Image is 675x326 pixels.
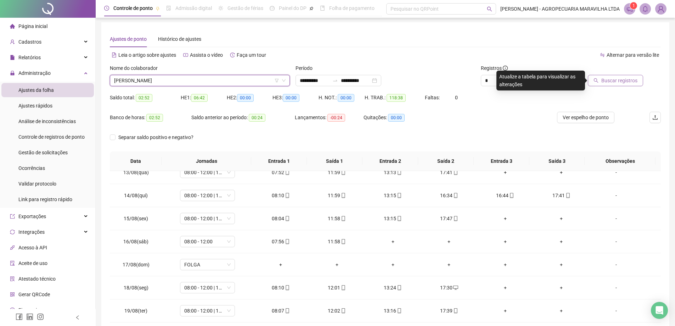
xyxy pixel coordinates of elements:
span: api [10,245,15,250]
div: H. TRAB.: [365,94,425,102]
span: file-text [112,53,117,57]
span: Painel do DP [279,5,306,11]
div: - [595,261,637,269]
span: mobile [284,308,290,313]
div: + [483,168,528,176]
span: Ajustes de ponto [110,36,147,42]
div: 13:16 [371,307,415,315]
span: Admissão digital [175,5,212,11]
span: Registros [481,64,508,72]
span: mobile [284,285,290,290]
span: Ajustes rápidos [18,103,52,109]
div: 13:24 [371,284,415,292]
div: 17:47 [427,215,471,222]
span: Acesso à API [18,245,47,250]
span: 02:52 [136,94,152,102]
div: 11:59 [314,168,359,176]
span: mobile [452,308,458,313]
div: 16:44 [483,192,528,199]
span: file-done [166,6,171,11]
th: Jornadas [162,151,251,171]
th: Observações [585,151,656,171]
span: FOLGA [184,259,231,270]
span: mobile [396,170,402,175]
span: sync [10,230,15,234]
div: 12:02 [314,307,359,315]
div: + [258,261,303,269]
div: Saldo total: [110,94,181,102]
span: mobile [340,308,346,313]
div: + [427,261,471,269]
span: dollar [10,308,15,313]
span: Administração [18,70,51,76]
div: 08:04 [258,215,303,222]
div: + [539,284,584,292]
span: mobile [452,216,458,221]
div: + [371,261,415,269]
span: Atestado técnico [18,276,56,282]
span: Link para registro rápido [18,197,72,202]
span: Gestão de solicitações [18,150,68,155]
div: 07:56 [258,238,303,245]
div: 17:39 [427,307,471,315]
span: 0 [455,95,458,100]
span: mobile [340,170,346,175]
span: 118:38 [387,94,406,102]
span: Integrações [18,229,45,235]
span: solution [10,276,15,281]
div: H. NOT.: [319,94,365,102]
span: Validar protocolo [18,181,56,187]
span: 00:24 [249,114,265,122]
span: Financeiro [18,307,41,313]
span: Gerar QRCode [18,292,50,297]
span: dashboard [270,6,275,11]
span: 00:00 [283,94,299,102]
span: mobile [340,285,346,290]
div: Saldo anterior ao período: [191,114,295,122]
span: mobile [452,193,458,198]
span: 16/08(sáb) [123,239,148,244]
span: DJONATAN DE OLIVEIRA [114,75,286,86]
div: 17:30 [427,284,471,292]
span: mobile [396,308,402,313]
button: Buscar registros [588,75,643,86]
span: to [332,78,338,83]
div: 12:01 [314,284,359,292]
span: pushpin [156,6,160,11]
span: Análise de inconsistências [18,118,76,124]
span: lock [10,71,15,76]
span: Ver espelho de ponto [563,114,609,121]
span: swap [600,53,605,57]
div: + [483,215,528,222]
div: + [314,261,359,269]
span: 00:00 [338,94,354,102]
div: + [371,238,415,245]
span: book [320,6,325,11]
label: Período [296,64,317,72]
div: 13:15 [371,215,415,222]
span: Ocorrências [18,165,45,171]
div: 08:07 [258,307,303,315]
div: Atualize a tabela para visualizar as alterações [496,71,585,90]
span: mobile [396,285,402,290]
span: Página inicial [18,23,47,29]
div: - [595,284,637,292]
div: + [483,284,528,292]
div: + [483,238,528,245]
span: instagram [37,313,44,320]
span: 15/08(sex) [124,216,148,221]
div: + [539,168,584,176]
span: Ajustes da folha [18,87,54,93]
span: 08:00 - 12:00 | 13:15 - 17:15 [184,190,231,201]
span: 13/08(qua) [123,170,149,175]
sup: 1 [630,2,637,9]
div: Lançamentos: [295,114,364,122]
div: 11:58 [314,238,359,245]
span: linkedin [26,313,33,320]
div: - [595,215,637,222]
div: HE 1: [181,94,227,102]
span: sun [218,6,223,11]
div: 07:52 [258,168,303,176]
span: Faça um tour [237,52,266,58]
div: 17:41 [539,192,584,199]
